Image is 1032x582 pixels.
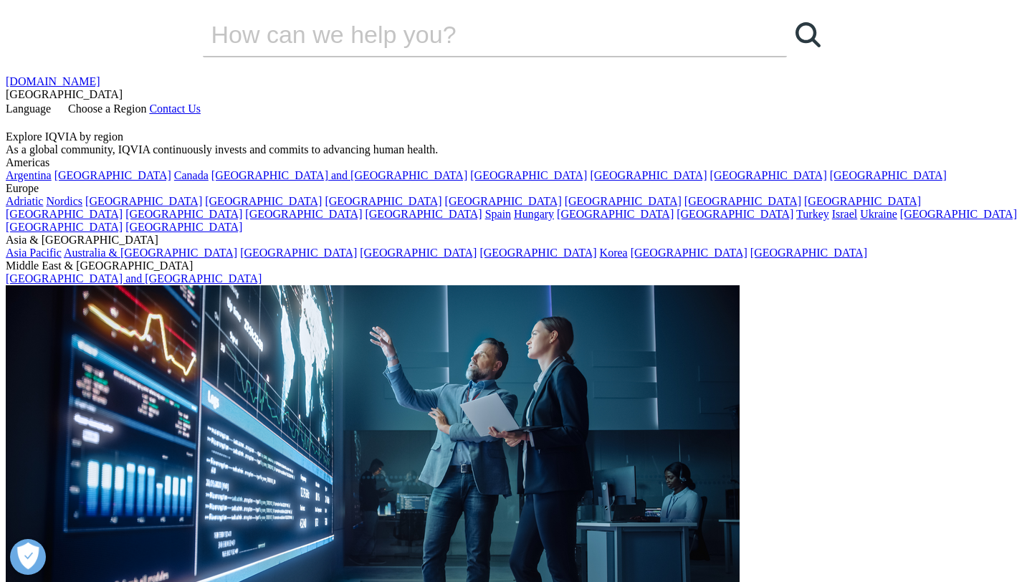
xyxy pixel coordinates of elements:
[6,259,1026,272] div: Middle East & [GEOGRAPHIC_DATA]
[830,169,947,181] a: [GEOGRAPHIC_DATA]
[203,13,746,56] input: Zoeken
[205,195,322,207] a: [GEOGRAPHIC_DATA]
[710,169,827,181] a: [GEOGRAPHIC_DATA]
[750,247,867,259] a: [GEOGRAPHIC_DATA]
[240,247,357,259] a: [GEOGRAPHIC_DATA]
[6,272,262,285] a: [GEOGRAPHIC_DATA] and [GEOGRAPHIC_DATA]
[6,88,1026,101] div: [GEOGRAPHIC_DATA]
[565,195,682,207] a: [GEOGRAPHIC_DATA]
[590,169,707,181] a: [GEOGRAPHIC_DATA]
[325,195,441,207] a: [GEOGRAPHIC_DATA]
[6,221,123,233] a: [GEOGRAPHIC_DATA]
[6,247,62,259] a: Asia Pacific
[600,247,628,259] a: Korea
[6,75,100,87] a: [DOMAIN_NAME]
[125,208,242,220] a: [GEOGRAPHIC_DATA]
[479,247,596,259] a: [GEOGRAPHIC_DATA]
[46,195,82,207] a: Nordics
[68,102,146,115] span: Choose a Region
[6,143,1026,156] div: As a global community, IQVIA continuously invests and commits to advancing human health.
[787,13,830,56] a: Zoeken
[514,208,554,220] a: Hungary
[365,208,482,220] a: [GEOGRAPHIC_DATA]
[6,130,1026,143] div: Explore IQVIA by region
[804,195,921,207] a: [GEOGRAPHIC_DATA]
[832,208,858,220] a: Israel
[54,169,171,181] a: [GEOGRAPHIC_DATA]
[485,208,511,220] a: Spain
[6,169,52,181] a: Argentina
[211,169,467,181] a: [GEOGRAPHIC_DATA] and [GEOGRAPHIC_DATA]
[174,169,209,181] a: Canada
[85,195,202,207] a: [GEOGRAPHIC_DATA]
[6,182,1026,195] div: Europe
[796,208,829,220] a: Turkey
[860,208,897,220] a: Ukraine
[677,208,793,220] a: [GEOGRAPHIC_DATA]
[64,247,237,259] a: Australia & [GEOGRAPHIC_DATA]
[10,539,46,575] button: Voorkeuren openen
[245,208,362,220] a: [GEOGRAPHIC_DATA]
[900,208,1017,220] a: [GEOGRAPHIC_DATA]
[6,195,43,207] a: Adriatic
[684,195,801,207] a: [GEOGRAPHIC_DATA]
[470,169,587,181] a: [GEOGRAPHIC_DATA]
[445,195,562,207] a: [GEOGRAPHIC_DATA]
[6,102,51,115] span: Language
[557,208,674,220] a: [GEOGRAPHIC_DATA]
[125,221,242,233] a: [GEOGRAPHIC_DATA]
[631,247,747,259] a: [GEOGRAPHIC_DATA]
[6,234,1026,247] div: Asia & [GEOGRAPHIC_DATA]
[149,102,201,115] a: Contact Us
[795,22,821,47] svg: Search
[6,208,123,220] a: [GEOGRAPHIC_DATA]
[6,156,1026,169] div: Americas
[360,247,477,259] a: [GEOGRAPHIC_DATA]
